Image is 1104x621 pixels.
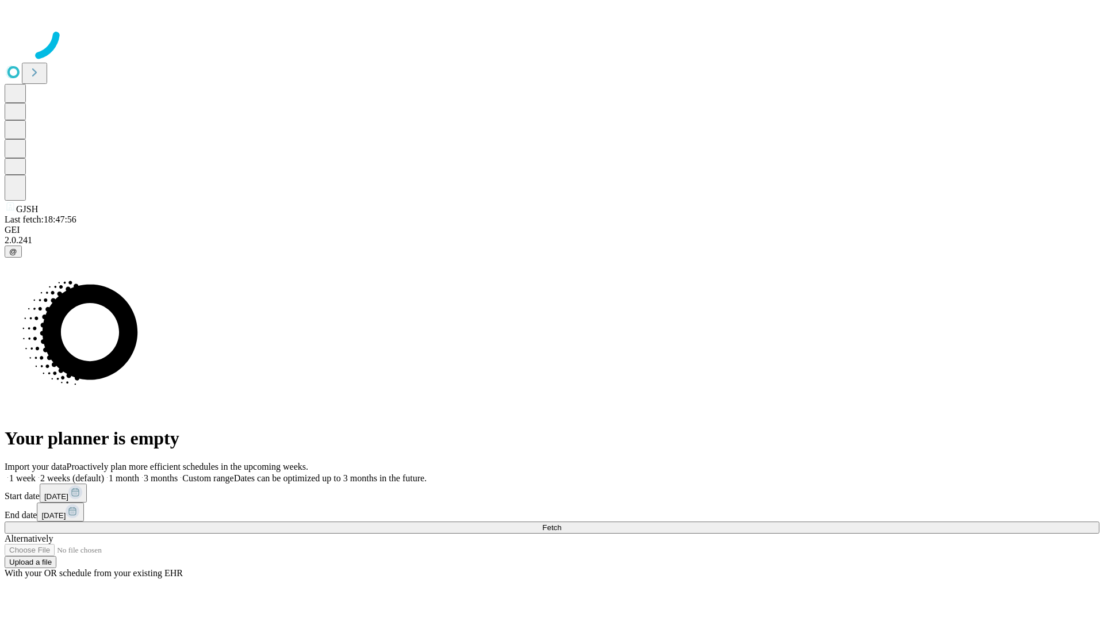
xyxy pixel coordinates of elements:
[5,462,67,471] span: Import your data
[5,225,1099,235] div: GEI
[37,503,84,522] button: [DATE]
[44,492,68,501] span: [DATE]
[109,473,139,483] span: 1 month
[5,484,1099,503] div: Start date
[5,556,56,568] button: Upload a file
[5,235,1099,246] div: 2.0.241
[40,484,87,503] button: [DATE]
[182,473,233,483] span: Custom range
[234,473,427,483] span: Dates can be optimized up to 3 months in the future.
[40,473,104,483] span: 2 weeks (default)
[5,246,22,258] button: @
[144,473,178,483] span: 3 months
[9,247,17,256] span: @
[5,428,1099,449] h1: Your planner is empty
[542,523,561,532] span: Fetch
[5,568,183,578] span: With your OR schedule from your existing EHR
[5,503,1099,522] div: End date
[5,214,76,224] span: Last fetch: 18:47:56
[5,522,1099,534] button: Fetch
[16,204,38,214] span: GJSH
[67,462,308,471] span: Proactively plan more efficient schedules in the upcoming weeks.
[41,511,66,520] span: [DATE]
[9,473,36,483] span: 1 week
[5,534,53,543] span: Alternatively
